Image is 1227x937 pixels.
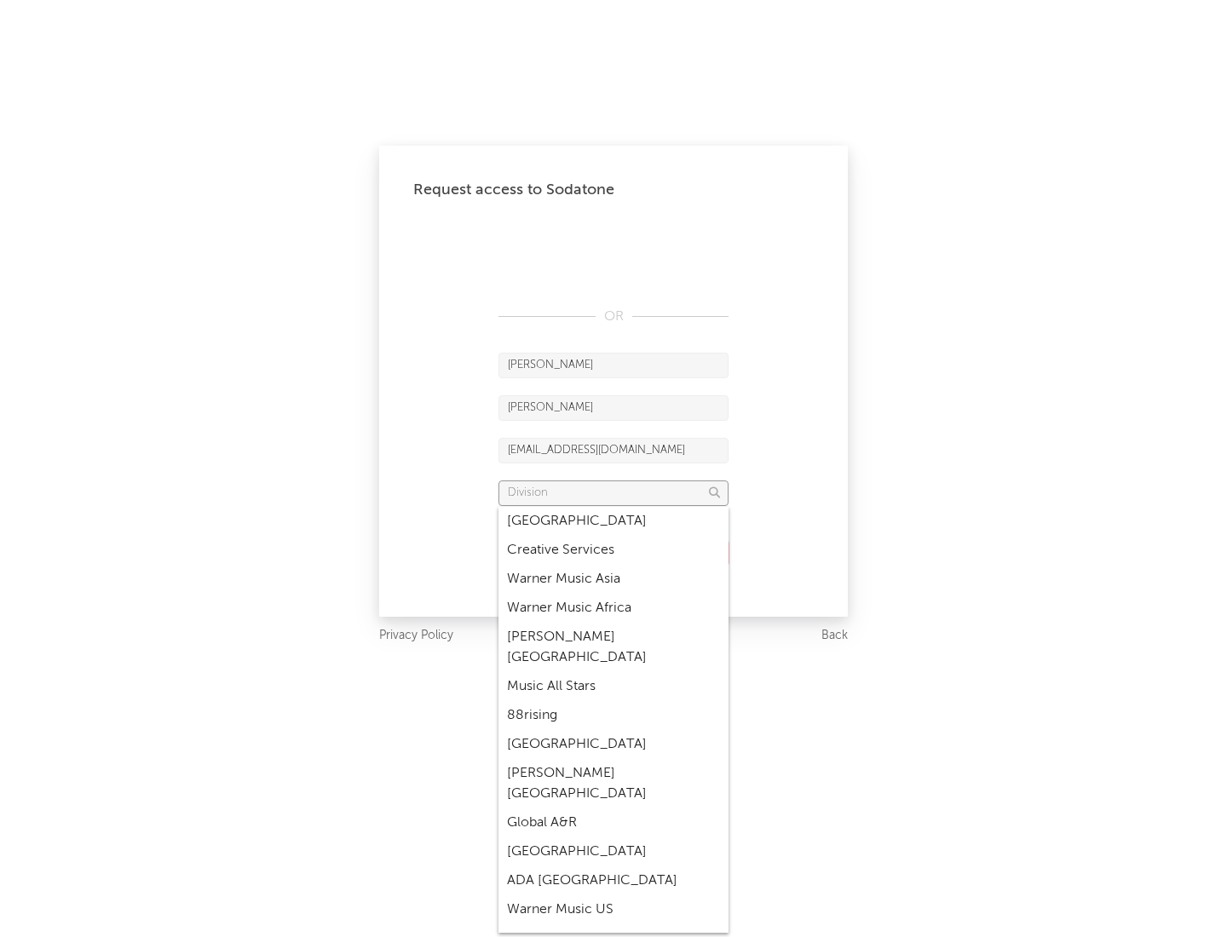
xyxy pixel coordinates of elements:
div: [GEOGRAPHIC_DATA] [498,730,729,759]
div: Warner Music Africa [498,594,729,623]
a: Back [821,625,848,647]
div: Music All Stars [498,672,729,701]
div: [GEOGRAPHIC_DATA] [498,507,729,536]
div: 88rising [498,701,729,730]
input: First Name [498,353,729,378]
a: Privacy Policy [379,625,453,647]
div: Warner Music Asia [498,565,729,594]
div: [PERSON_NAME] [GEOGRAPHIC_DATA] [498,623,729,672]
input: Email [498,438,729,463]
input: Division [498,480,729,506]
div: [PERSON_NAME] [GEOGRAPHIC_DATA] [498,759,729,808]
div: [GEOGRAPHIC_DATA] [498,837,729,866]
div: Creative Services [498,536,729,565]
div: Request access to Sodatone [413,180,814,200]
div: OR [498,307,729,327]
div: ADA [GEOGRAPHIC_DATA] [498,866,729,895]
div: Warner Music US [498,895,729,924]
div: Global A&R [498,808,729,837]
input: Last Name [498,395,729,421]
